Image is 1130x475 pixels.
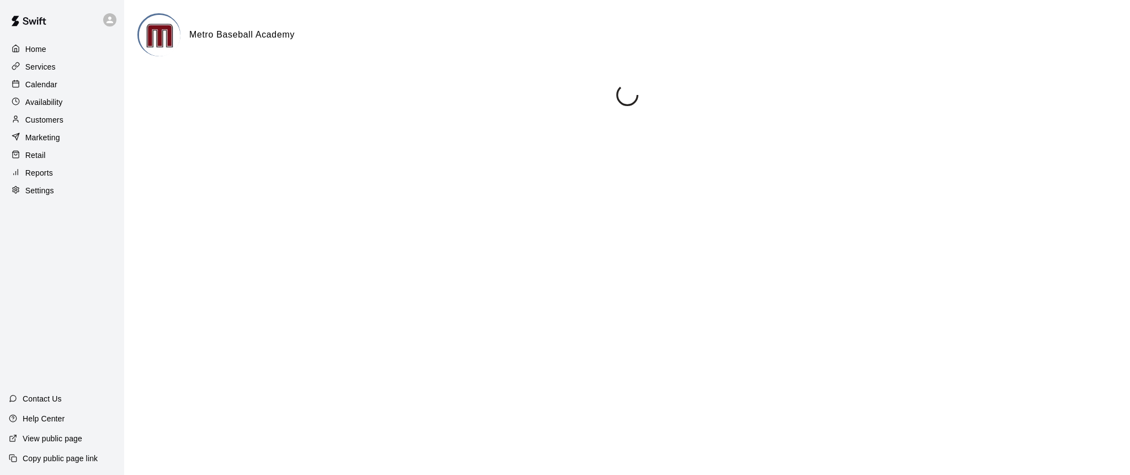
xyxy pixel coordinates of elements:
[139,15,180,56] img: Metro Baseball Academy logo
[25,97,63,108] p: Availability
[9,94,115,110] a: Availability
[9,59,115,75] a: Services
[25,114,63,125] p: Customers
[25,185,54,196] p: Settings
[23,453,98,464] p: Copy public page link
[23,413,65,424] p: Help Center
[25,167,53,178] p: Reports
[25,132,60,143] p: Marketing
[9,182,115,199] a: Settings
[9,112,115,128] a: Customers
[189,28,295,42] h6: Metro Baseball Academy
[25,150,46,161] p: Retail
[25,44,46,55] p: Home
[9,147,115,163] a: Retail
[23,393,62,404] p: Contact Us
[9,165,115,181] a: Reports
[9,76,115,93] a: Calendar
[23,433,82,444] p: View public page
[9,129,115,146] a: Marketing
[9,41,115,57] a: Home
[25,79,57,90] p: Calendar
[25,61,56,72] p: Services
